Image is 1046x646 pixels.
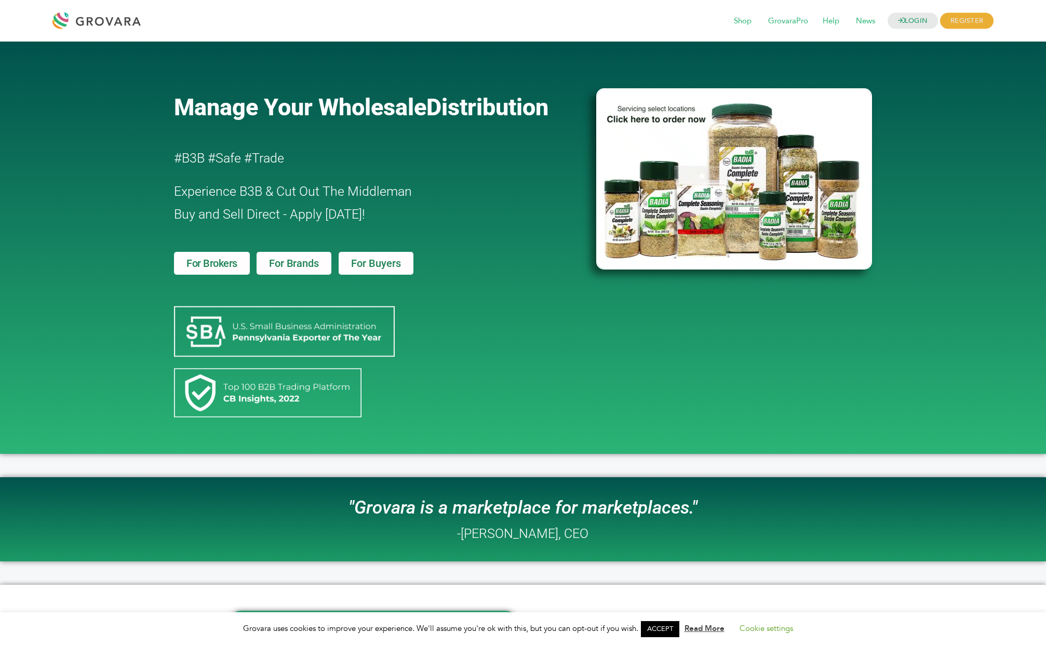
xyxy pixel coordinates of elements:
[243,623,803,634] span: Grovara uses cookies to improve your experience. We'll assume you're ok with this, but you can op...
[940,13,994,29] span: REGISTER
[761,11,815,31] span: GrovaraPro
[174,207,365,222] span: Buy and Sell Direct - Apply [DATE]!
[351,258,401,268] span: For Buyers
[174,93,579,121] a: Manage Your WholesaleDistribution
[174,147,537,170] h2: #B3B #Safe #Trade
[727,11,759,31] span: Shop
[740,623,793,634] a: Cookie settings
[641,621,679,637] a: ACCEPT
[457,527,588,540] h2: -[PERSON_NAME], CEO
[888,13,938,29] a: LOGIN
[174,252,250,275] a: For Brokers
[174,184,412,199] span: Experience B3B & Cut Out The Middleman
[761,16,815,27] a: GrovaraPro
[269,258,318,268] span: For Brands
[849,11,882,31] span: News
[815,16,847,27] a: Help
[339,252,413,275] a: For Buyers
[685,623,725,634] a: Read More
[426,93,548,121] span: Distribution
[348,497,698,518] i: "Grovara is a marketplace for marketplaces."
[849,16,882,27] a: News
[257,252,331,275] a: For Brands
[174,93,426,121] span: Manage Your Wholesale
[727,16,759,27] a: Shop
[186,258,237,268] span: For Brokers
[815,11,847,31] span: Help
